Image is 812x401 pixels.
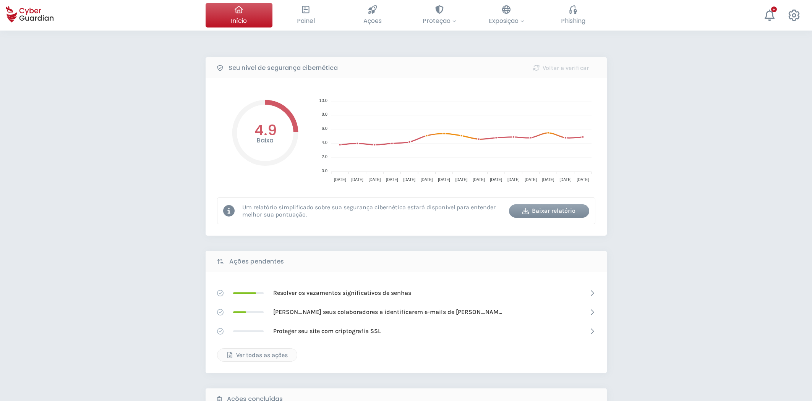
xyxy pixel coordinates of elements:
span: Phishing [561,16,585,26]
b: Ações pendentes [229,257,284,266]
div: Baixar relatório [515,206,583,215]
div: Ver todas as ações [223,351,291,360]
tspan: 2.0 [321,154,327,159]
tspan: [DATE] [559,178,572,182]
tspan: [DATE] [490,178,502,182]
tspan: 0.0 [321,168,327,173]
tspan: [DATE] [525,178,537,182]
span: Ações [363,16,382,26]
button: Proteção [406,3,473,27]
button: Phishing [540,3,607,27]
p: Proteger seu site com criptografia SSL [273,327,381,335]
tspan: [DATE] [386,178,398,182]
tspan: [DATE] [455,178,467,182]
button: Voltar a verificar [521,61,601,74]
span: Início [231,16,247,26]
b: Seu nível de segurança cibernética [229,63,338,73]
div: + [771,6,777,12]
tspan: [DATE] [403,178,415,182]
tspan: 8.0 [321,112,327,116]
tspan: 4.0 [321,140,327,145]
tspan: [DATE] [420,178,433,182]
button: Início [206,3,272,27]
tspan: [DATE] [507,178,519,182]
tspan: [DATE] [334,178,346,182]
button: Exposição [473,3,540,27]
button: Ver todas as ações [217,348,297,362]
button: Baixar relatório [509,204,589,218]
tspan: [DATE] [368,178,381,182]
button: Ações [339,3,406,27]
p: [PERSON_NAME] seus colaboradores a identificarem e-mails de [PERSON_NAME] [273,308,502,316]
p: Um relatório simplificado sobre sua segurança cibernética estará disponível para entender melhor ... [242,204,503,218]
tspan: [DATE] [542,178,554,182]
div: Voltar a verificar [527,63,595,73]
button: Painel [272,3,339,27]
span: Painel [297,16,315,26]
tspan: [DATE] [351,178,363,182]
tspan: [DATE] [473,178,485,182]
tspan: [DATE] [577,178,589,182]
tspan: 6.0 [321,126,327,131]
p: Resolver os vazamentos significativos de senhas [273,289,411,297]
tspan: [DATE] [438,178,450,182]
span: Exposição [489,16,524,26]
span: Proteção [423,16,456,26]
tspan: 10.0 [319,98,327,103]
